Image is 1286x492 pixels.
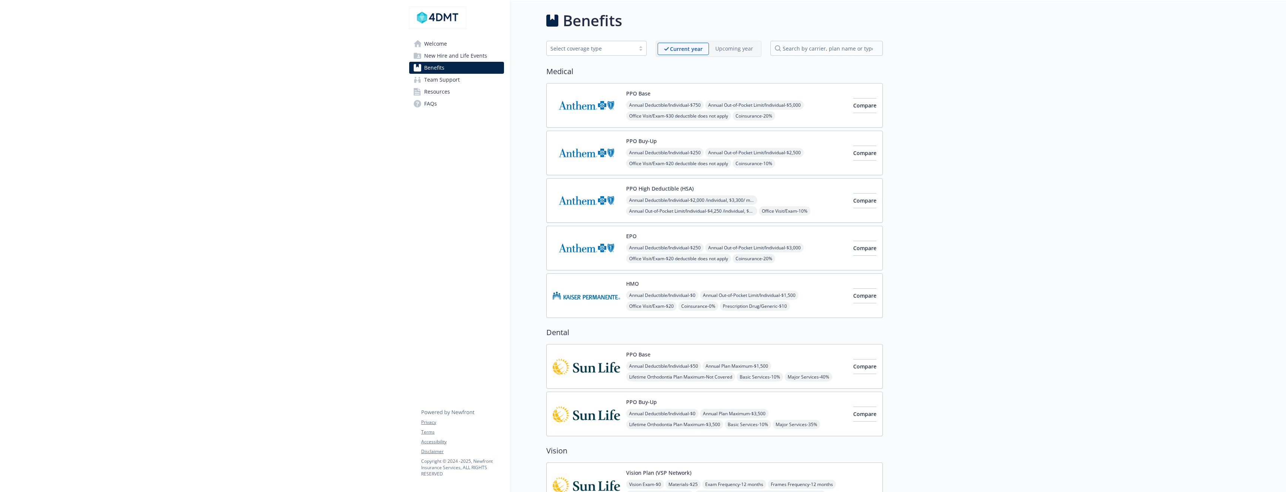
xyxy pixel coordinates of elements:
[626,159,731,168] span: Office Visit/Exam - $20 deductible does not apply
[705,100,804,110] span: Annual Out-of-Pocket Limit/Individual - $5,000
[725,420,771,429] span: Basic Services - 10%
[853,288,876,303] button: Compare
[733,254,775,263] span: Coinsurance - 20%
[853,407,876,422] button: Compare
[670,45,703,53] p: Current year
[626,409,698,418] span: Annual Deductible/Individual - $0
[853,102,876,109] span: Compare
[546,445,883,456] h2: Vision
[853,359,876,374] button: Compare
[853,193,876,208] button: Compare
[409,74,504,86] a: Team Support
[703,361,771,371] span: Annual Plan Maximum - $1,500
[626,254,731,263] span: Office Visit/Exam - $20 deductible does not apply
[421,448,504,455] a: Disclaimer
[424,50,487,62] span: New Hire and Life Events
[853,146,876,161] button: Compare
[553,280,620,312] img: Kaiser Permanente Insurance Company carrier logo
[626,185,694,192] button: PPO High Deductible (HSA)
[785,372,832,382] span: Major Services - 40%
[626,195,757,205] span: Annual Deductible/Individual - $2,000 /individual, $3,300/ member
[626,372,735,382] span: Lifetime Orthodontia Plan Maximum - Not Covered
[409,86,504,98] a: Resources
[626,291,698,300] span: Annual Deductible/Individual - $0
[553,89,620,121] img: Anthem Blue Cross carrier logo
[700,409,769,418] span: Annual Plan Maximum - $3,500
[409,62,504,74] a: Benefits
[626,206,757,216] span: Annual Out-of-Pocket Limit/Individual - $4,250 /individual, $4,250/ member
[853,241,876,256] button: Compare
[709,43,760,55] span: Upcoming year
[424,74,460,86] span: Team Support
[853,149,876,157] span: Compare
[705,243,804,252] span: Annual Out-of-Pocket Limit/Individual - $3,000
[553,137,620,169] img: Anthem Blue Cross carrier logo
[553,232,620,264] img: Anthem Blue Cross carrier logo
[853,292,876,299] span: Compare
[626,232,637,240] button: EPO
[626,480,664,489] span: Vision Exam - $0
[421,419,504,426] a: Privacy
[702,480,766,489] span: Exam Frequency - 12 months
[665,480,701,489] span: Materials - $25
[715,45,753,52] p: Upcoming year
[759,206,810,216] span: Office Visit/Exam - 10%
[424,38,447,50] span: Welcome
[626,398,657,406] button: PPO Buy-Up
[626,469,691,477] button: Vision Plan (VSP Network)
[550,45,631,52] div: Select coverage type
[853,363,876,370] span: Compare
[626,301,677,311] span: Office Visit/Exam - $20
[626,100,704,110] span: Annual Deductible/Individual - $750
[626,243,704,252] span: Annual Deductible/Individual - $250
[626,420,723,429] span: Lifetime Orthodontia Plan Maximum - $3,500
[737,372,783,382] span: Basic Services - 10%
[733,111,775,121] span: Coinsurance - 20%
[770,41,883,56] input: search by carrier, plan name or type
[626,148,704,157] span: Annual Deductible/Individual - $250
[626,350,650,358] button: PPO Base
[421,438,504,445] a: Accessibility
[720,301,790,311] span: Prescription Drug/Generic - $10
[733,159,775,168] span: Coinsurance - 10%
[424,62,444,74] span: Benefits
[853,245,876,252] span: Compare
[626,361,701,371] span: Annual Deductible/Individual - $50
[626,111,731,121] span: Office Visit/Exam - $30 deductible does not apply
[421,458,504,477] p: Copyright © 2024 - 2025 , Newfront Insurance Services, ALL RIGHTS RESERVED
[563,9,622,32] h1: Benefits
[700,291,799,300] span: Annual Out-of-Pocket Limit/Individual - $1,500
[853,197,876,204] span: Compare
[853,98,876,113] button: Compare
[409,38,504,50] a: Welcome
[553,185,620,216] img: Anthem Blue Cross carrier logo
[421,429,504,435] a: Terms
[553,398,620,430] img: Sun Life Financial carrier logo
[546,327,883,338] h2: Dental
[424,86,450,98] span: Resources
[626,280,639,288] button: HMO
[853,410,876,417] span: Compare
[626,89,650,97] button: PPO Base
[626,137,657,145] button: PPO Buy-Up
[768,480,836,489] span: Frames Frequency - 12 months
[773,420,820,429] span: Major Services - 35%
[424,98,437,110] span: FAQs
[409,50,504,62] a: New Hire and Life Events
[678,301,718,311] span: Coinsurance - 0%
[553,350,620,382] img: Sun Life Financial carrier logo
[705,148,804,157] span: Annual Out-of-Pocket Limit/Individual - $2,500
[546,66,883,77] h2: Medical
[409,98,504,110] a: FAQs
